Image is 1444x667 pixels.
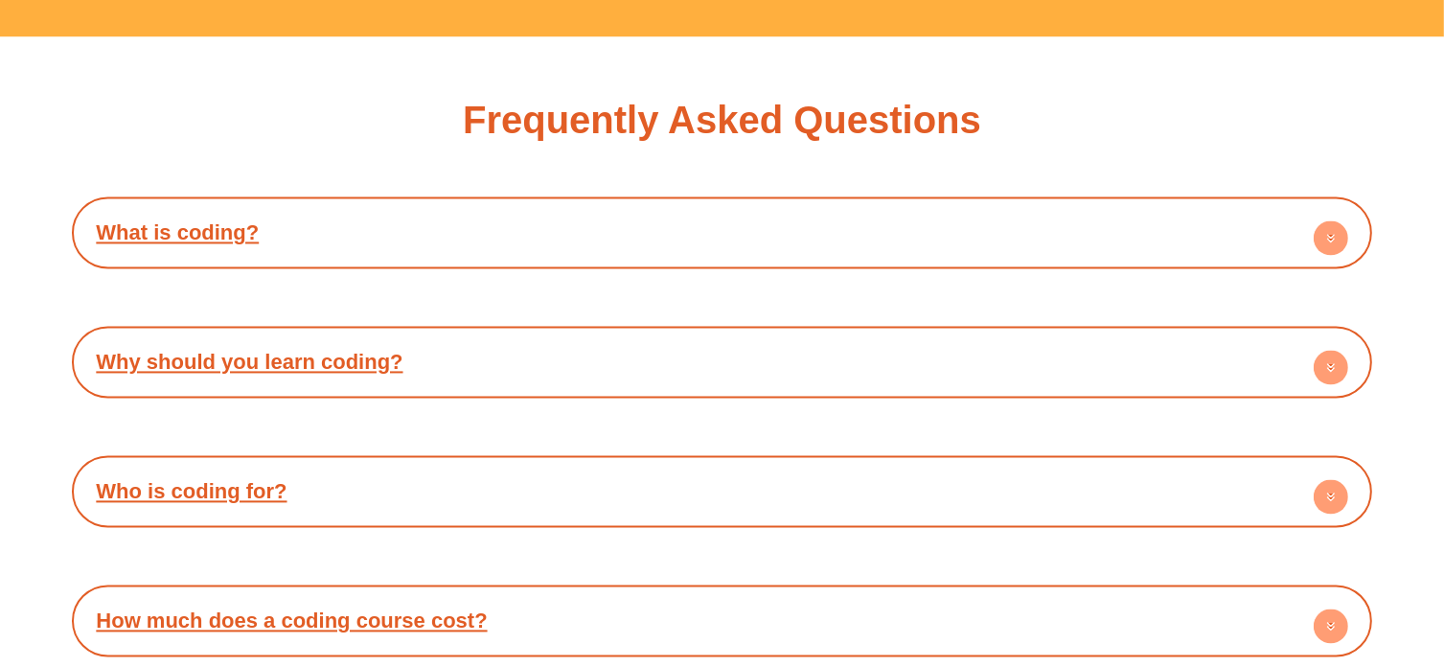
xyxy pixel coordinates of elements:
iframe: Chat Widget [1125,451,1444,667]
a: Why should you learn coding? [96,350,402,374]
div: Why should you learn coding? [81,335,1362,388]
a: How much does a coding course cost? [96,609,487,632]
div: Who is coding for? [81,465,1362,517]
a: Who is coding for? [96,479,287,503]
a: What is coding? [96,220,259,244]
div: What is coding? [81,206,1362,259]
h2: Frequently Asked Questions [463,101,981,139]
div: How much does a coding course cost? [81,594,1362,647]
